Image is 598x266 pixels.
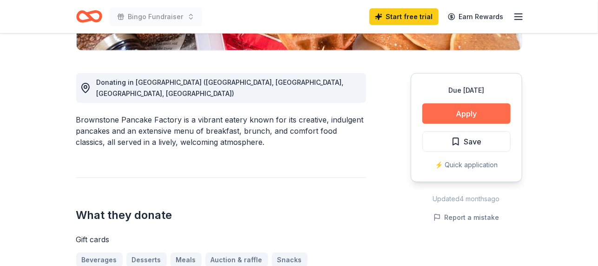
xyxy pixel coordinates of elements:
[422,159,511,171] div: ⚡️ Quick application
[128,11,184,22] span: Bingo Fundraiser
[411,193,522,205] div: Updated 4 months ago
[442,8,509,25] a: Earn Rewards
[110,7,202,26] button: Bingo Fundraiser
[97,78,344,97] span: Donating in [GEOGRAPHIC_DATA] ([GEOGRAPHIC_DATA], [GEOGRAPHIC_DATA], [GEOGRAPHIC_DATA], [GEOGRAPH...
[76,234,366,245] div: Gift cards
[76,114,366,148] div: Brownstone Pancake Factory is a vibrant eatery known for its creative, indulgent pancakes and an ...
[422,103,511,124] button: Apply
[422,131,511,152] button: Save
[422,85,511,96] div: Due [DATE]
[76,6,102,27] a: Home
[369,8,439,25] a: Start free trial
[434,212,499,223] button: Report a mistake
[464,136,482,148] span: Save
[76,208,366,223] h2: What they donate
